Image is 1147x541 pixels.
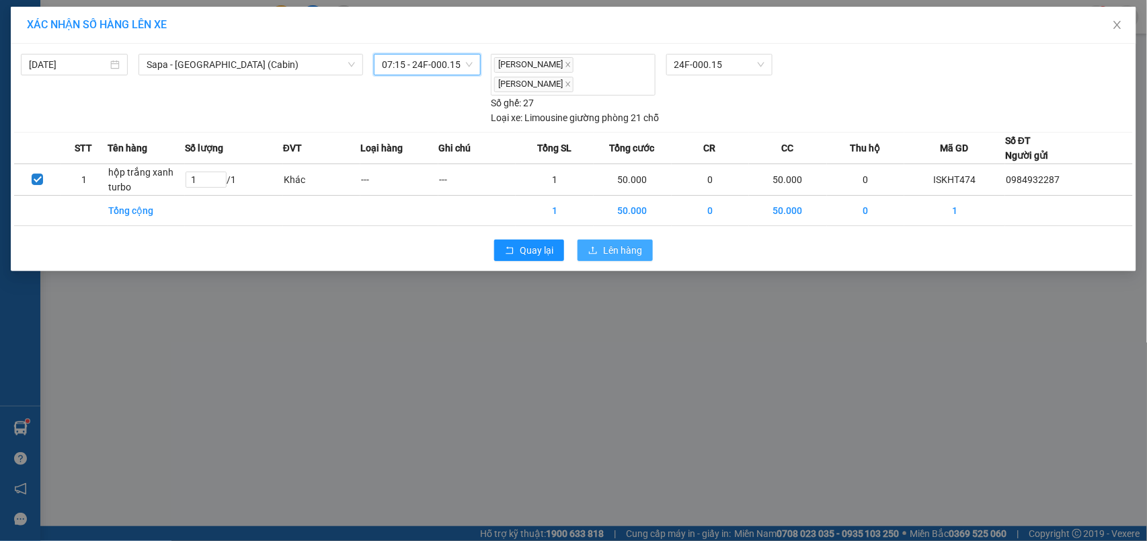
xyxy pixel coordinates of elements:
span: XÁC NHẬN SỐ HÀNG LÊN XE [27,18,167,31]
span: CR [704,141,716,155]
td: 1 [61,164,107,195]
span: CC [781,141,793,155]
span: close [565,61,571,68]
span: Sapa - Hà Nội (Cabin) [147,55,355,75]
span: STT [75,141,92,155]
td: / 1 [185,164,283,195]
td: 1 [516,195,594,225]
span: 24F-000.15 [674,55,764,75]
span: Tổng cước [610,141,655,155]
span: ĐVT [283,141,302,155]
span: [PERSON_NAME] [494,57,573,73]
td: Khác [283,164,361,195]
span: 0984932287 [1006,174,1060,185]
span: Số ghế: [491,96,521,110]
div: Số ĐT Người gửi [1005,133,1048,163]
td: 50.000 [749,164,827,195]
span: rollback [505,246,514,256]
div: Limousine giường phòng 21 chỗ [491,110,659,125]
span: Tổng SL [537,141,571,155]
span: Lên hàng [603,243,642,258]
td: 50.000 [594,195,672,225]
span: 07:15 - 24F-000.15 [382,55,473,75]
input: 12/10/2025 [29,57,108,72]
span: Số lượng [185,141,223,155]
td: 0 [827,164,905,195]
span: Ghi chú [438,141,471,155]
span: Loại hàng [360,141,403,155]
td: 50.000 [594,164,672,195]
td: 0 [672,164,750,195]
span: [PERSON_NAME] [494,77,573,92]
span: close [1112,20,1123,30]
span: Mã GD [941,141,969,155]
div: 27 [491,96,534,110]
button: rollbackQuay lại [494,240,564,261]
span: Tên hàng [108,141,147,155]
td: hộp trắng xanh turbo [108,164,186,195]
td: --- [438,164,516,195]
button: uploadLên hàng [578,240,653,261]
span: Loại xe: [491,110,522,125]
td: 1 [516,164,594,195]
td: 0 [827,195,905,225]
td: --- [360,164,438,195]
span: upload [588,246,598,256]
span: Quay lại [520,243,553,258]
td: 0 [672,195,750,225]
td: 1 [904,195,1005,225]
td: Tổng cộng [108,195,186,225]
td: 50.000 [749,195,827,225]
span: Thu hộ [850,141,880,155]
span: down [348,61,356,69]
td: ISKHT474 [904,164,1005,195]
button: Close [1099,7,1136,44]
span: close [565,81,571,87]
